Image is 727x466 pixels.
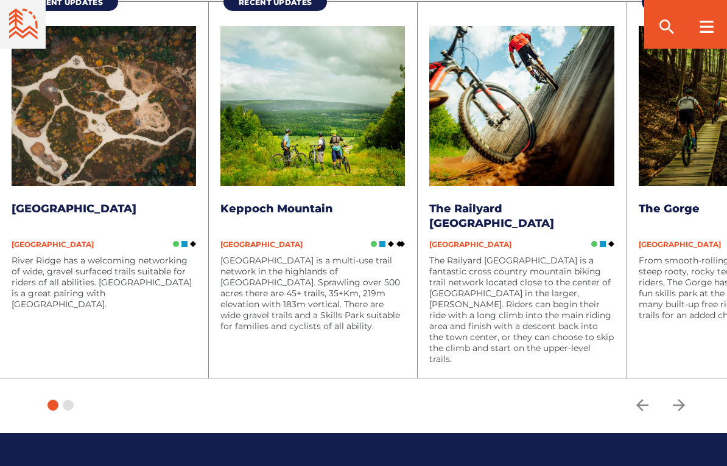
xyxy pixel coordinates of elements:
ion-icon: arrow back [633,396,651,414]
img: Green Circle [591,241,597,247]
img: Blue Square [181,241,188,247]
ion-icon: search [657,17,676,37]
ion-icon: arrow forward [670,396,688,414]
a: [GEOGRAPHIC_DATA] [12,202,136,215]
span: [GEOGRAPHIC_DATA] [429,240,511,249]
p: [GEOGRAPHIC_DATA] is a multi-use trail network in the highlands of [GEOGRAPHIC_DATA]. Sprawling o... [220,255,405,332]
img: Black Diamond [608,241,614,247]
span: [GEOGRAPHIC_DATA] [639,240,721,249]
a: The Railyard [GEOGRAPHIC_DATA] [429,202,554,230]
span: [GEOGRAPHIC_DATA] [12,240,94,249]
p: The Railyard [GEOGRAPHIC_DATA] is a fantastic cross country mountain biking trail network located... [429,255,614,364]
img: Blue Square [600,241,606,247]
img: Blue Square [379,241,385,247]
span: [GEOGRAPHIC_DATA] [220,240,303,249]
p: River Ridge has a welcoming networking of wide, gravel surfaced trails suitable for riders of all... [12,255,196,310]
img: Double Black DIamond [396,241,406,247]
img: Green Circle [371,241,377,247]
a: The Gorge [639,202,700,215]
img: Black Diamond [388,241,394,247]
a: Keppoch Mountain [220,202,333,215]
img: Black Diamond [190,241,196,247]
img: Green Circle [173,241,179,247]
img: River Ridge Common Mountain Bike Trails in New Germany, NS [12,26,196,186]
